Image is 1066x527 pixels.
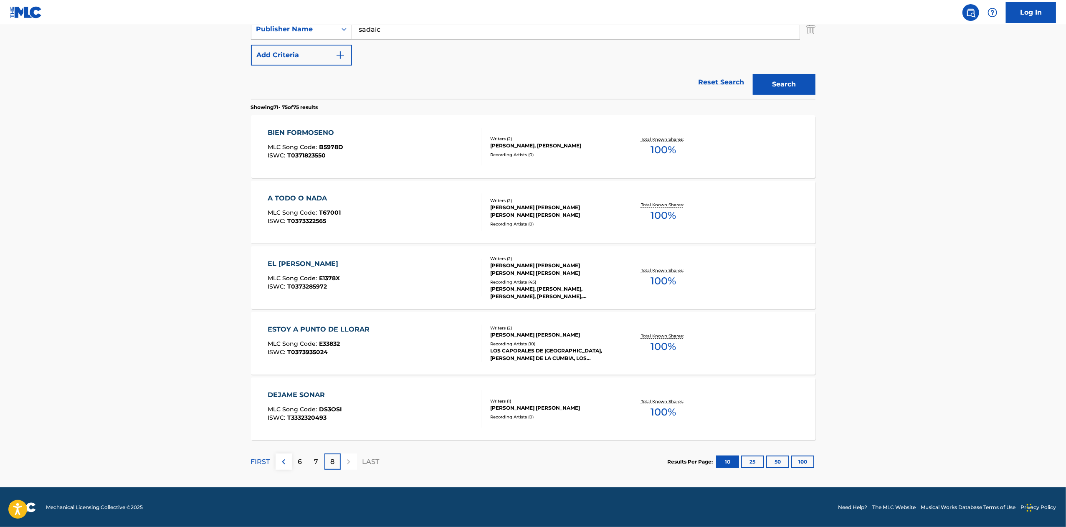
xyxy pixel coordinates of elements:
a: BIEN FORMOSENOMLC Song Code:B5978DISWC:T0371823550Writers (2)[PERSON_NAME], [PERSON_NAME]Recordin... [251,115,815,178]
p: FIRST [251,457,270,467]
div: Recording Artists ( 45 ) [490,279,616,285]
p: Results Per Page: [668,458,715,466]
span: MLC Song Code : [268,340,319,347]
a: The MLC Website [872,504,916,511]
a: Privacy Policy [1020,504,1056,511]
span: MLC Song Code : [268,405,319,413]
p: Total Known Shares: [641,136,686,142]
button: Add Criteria [251,45,352,66]
p: Total Known Shares: [641,333,686,339]
img: help [988,8,998,18]
div: Help [984,4,1001,21]
span: Mechanical Licensing Collective © 2025 [46,504,143,511]
p: 7 [314,457,318,467]
span: ISWC : [268,414,287,421]
button: 50 [766,456,789,468]
span: T67001 [319,209,341,216]
iframe: Chat Widget [1024,487,1066,527]
span: ISWC : [268,348,287,356]
span: MLC Song Code : [268,274,319,282]
div: LOS CAPORALES DE [GEOGRAPHIC_DATA], [PERSON_NAME] DE LA CUMBIA, LOS CAPORALES DE [GEOGRAPHIC_DATA... [490,347,616,362]
p: 8 [330,457,334,467]
button: Search [753,74,815,95]
a: Musical Works Database Terms of Use [921,504,1015,511]
span: T0373935024 [287,348,328,356]
a: Reset Search [694,73,749,91]
span: 100 % [651,405,676,420]
div: EL [PERSON_NAME] [268,259,342,269]
span: MLC Song Code : [268,209,319,216]
div: Publisher Name [256,24,332,34]
div: DEJAME SONAR [268,390,342,400]
span: 100 % [651,142,676,157]
div: Drag [1027,495,1032,520]
a: DEJAME SONARMLC Song Code:DS3OSIISWC:T3332320493Writers (1)[PERSON_NAME] [PERSON_NAME]Recording A... [251,378,815,440]
span: ISWC : [268,283,287,290]
div: BIEN FORMOSENO [268,128,343,138]
div: Recording Artists ( 0 ) [490,221,616,227]
span: B5978D [319,143,343,151]
div: Writers ( 2 ) [490,136,616,142]
a: Log In [1006,2,1056,23]
p: Showing 71 - 75 of 75 results [251,104,318,111]
img: MLC Logo [10,6,42,18]
p: LAST [362,457,380,467]
img: left [279,457,289,467]
a: Public Search [962,4,979,21]
img: logo [10,502,36,512]
span: ISWC : [268,217,287,225]
div: ESTOY A PUNTO DE LLORAR [268,324,374,334]
div: Recording Artists ( 0 ) [490,152,616,158]
span: E1378X [319,274,340,282]
a: A TODO O NADAMLC Song Code:T67001ISWC:T0373322565Writers (2)[PERSON_NAME] [PERSON_NAME] [PERSON_N... [251,181,815,243]
div: [PERSON_NAME] [PERSON_NAME] [490,331,616,339]
p: Total Known Shares: [641,267,686,274]
span: 100 % [651,339,676,354]
span: 100 % [651,208,676,223]
div: A TODO O NADA [268,193,341,203]
span: MLC Song Code : [268,143,319,151]
button: 10 [716,456,739,468]
div: Writers ( 2 ) [490,325,616,331]
p: Total Known Shares: [641,202,686,208]
div: Writers ( 2 ) [490,198,616,204]
button: 100 [791,456,814,468]
div: [PERSON_NAME], [PERSON_NAME], [PERSON_NAME], [PERSON_NAME], [PERSON_NAME] [490,285,616,300]
div: Writers ( 1 ) [490,398,616,404]
div: Recording Artists ( 0 ) [490,414,616,420]
p: 6 [298,457,302,467]
div: [PERSON_NAME] [PERSON_NAME] [490,404,616,412]
img: 9d2ae6d4665cec9f34b9.svg [335,50,345,60]
span: DS3OSI [319,405,342,413]
span: T3332320493 [287,414,327,421]
span: ISWC : [268,152,287,159]
p: Total Known Shares: [641,398,686,405]
div: [PERSON_NAME] [PERSON_NAME] [PERSON_NAME] [PERSON_NAME] [490,204,616,219]
a: EL [PERSON_NAME]MLC Song Code:E1378XISWC:T0373285972Writers (2)[PERSON_NAME] [PERSON_NAME] [PERSO... [251,246,815,309]
div: [PERSON_NAME], [PERSON_NAME] [490,142,616,149]
img: search [966,8,976,18]
div: Recording Artists ( 10 ) [490,341,616,347]
a: ESTOY A PUNTO DE LLORARMLC Song Code:E33832ISWC:T0373935024Writers (2)[PERSON_NAME] [PERSON_NAME]... [251,312,815,375]
span: T0373322565 [287,217,326,225]
span: T0371823550 [287,152,326,159]
span: E33832 [319,340,340,347]
img: Delete Criterion [806,19,815,40]
span: 100 % [651,274,676,289]
button: 25 [741,456,764,468]
span: T0373285972 [287,283,327,290]
a: Need Help? [838,504,867,511]
div: [PERSON_NAME] [PERSON_NAME] [PERSON_NAME] [PERSON_NAME] [490,262,616,277]
div: Writers ( 2 ) [490,256,616,262]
